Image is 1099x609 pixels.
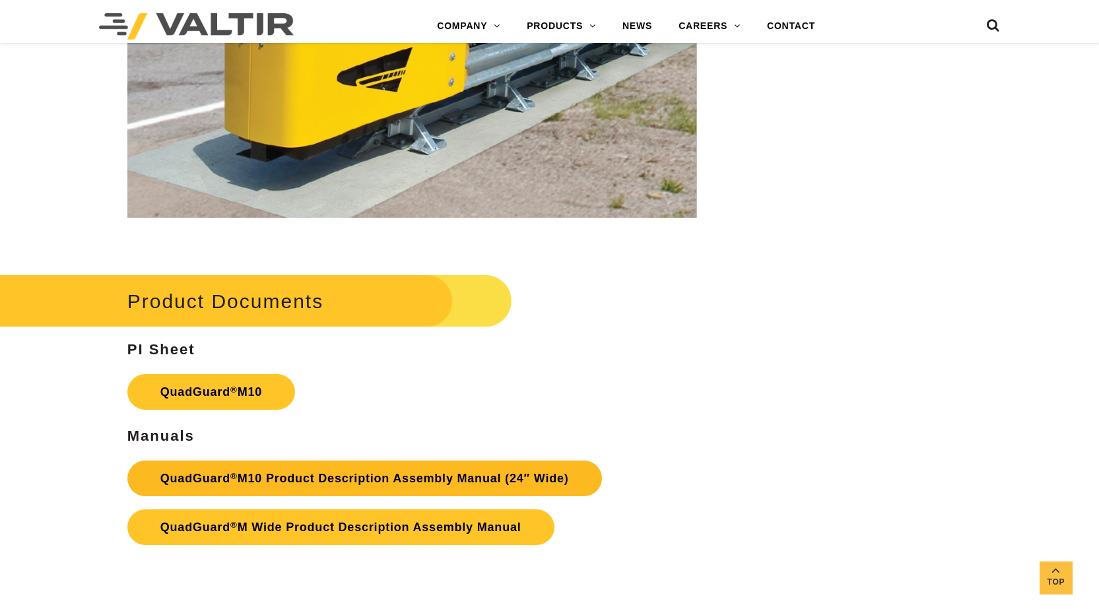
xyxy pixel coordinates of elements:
[514,13,609,40] a: PRODUCTS
[127,461,602,496] a: QuadGuard®M10 Product Description Assembly Manual (24″ Wide)
[127,509,554,545] a: QuadGuard®M Wide Product Description Assembly Manual
[665,13,754,40] a: CAREERS
[127,341,195,358] strong: PI Sheet
[1040,561,1073,594] a: Top
[230,471,238,481] sup: ®
[230,520,238,530] sup: ®
[127,374,295,410] a: QuadGuard®M10
[754,13,828,40] a: CONTACT
[230,385,238,395] sup: ®
[424,13,514,40] a: COMPANY
[99,13,294,40] img: Valtir
[127,428,195,444] strong: Manuals
[609,13,665,40] a: NEWS
[1040,575,1073,590] span: Top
